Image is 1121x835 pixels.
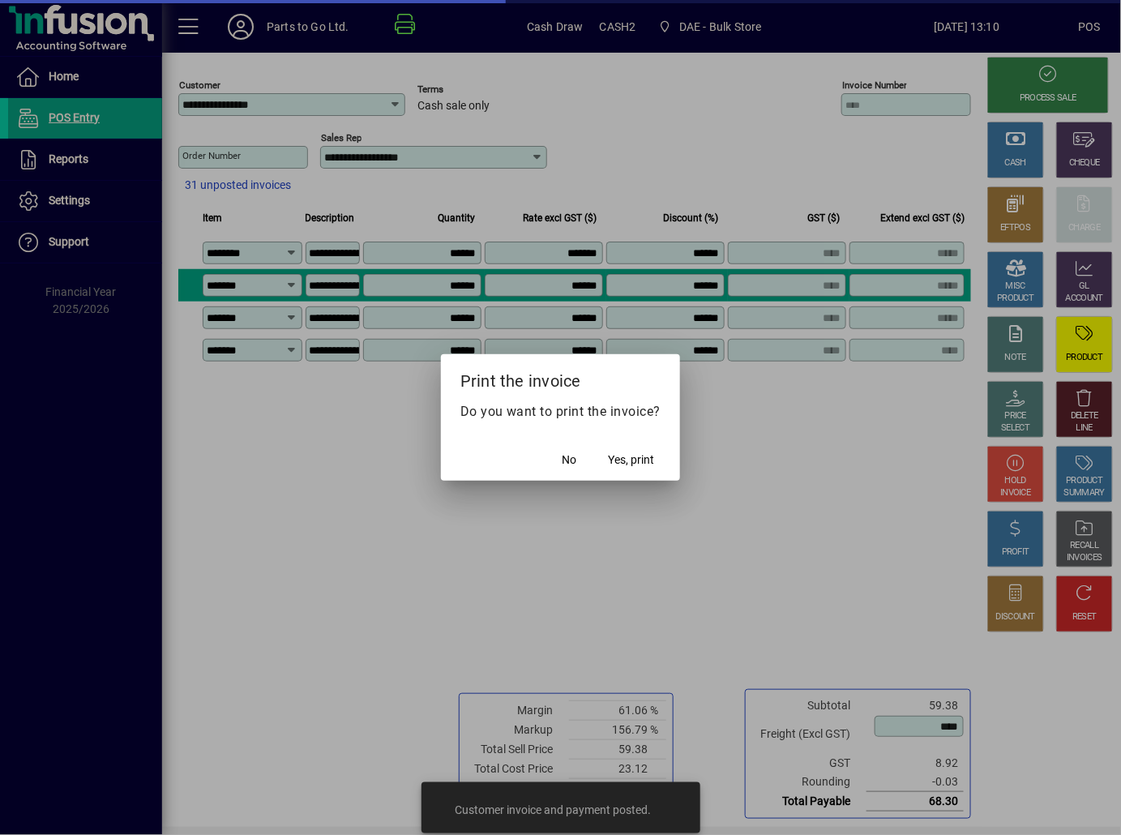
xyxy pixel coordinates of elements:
h2: Print the invoice [441,354,681,401]
button: Yes, print [601,445,661,474]
button: No [543,445,595,474]
p: Do you want to print the invoice? [460,402,661,422]
span: Yes, print [608,452,654,469]
span: No [562,452,576,469]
